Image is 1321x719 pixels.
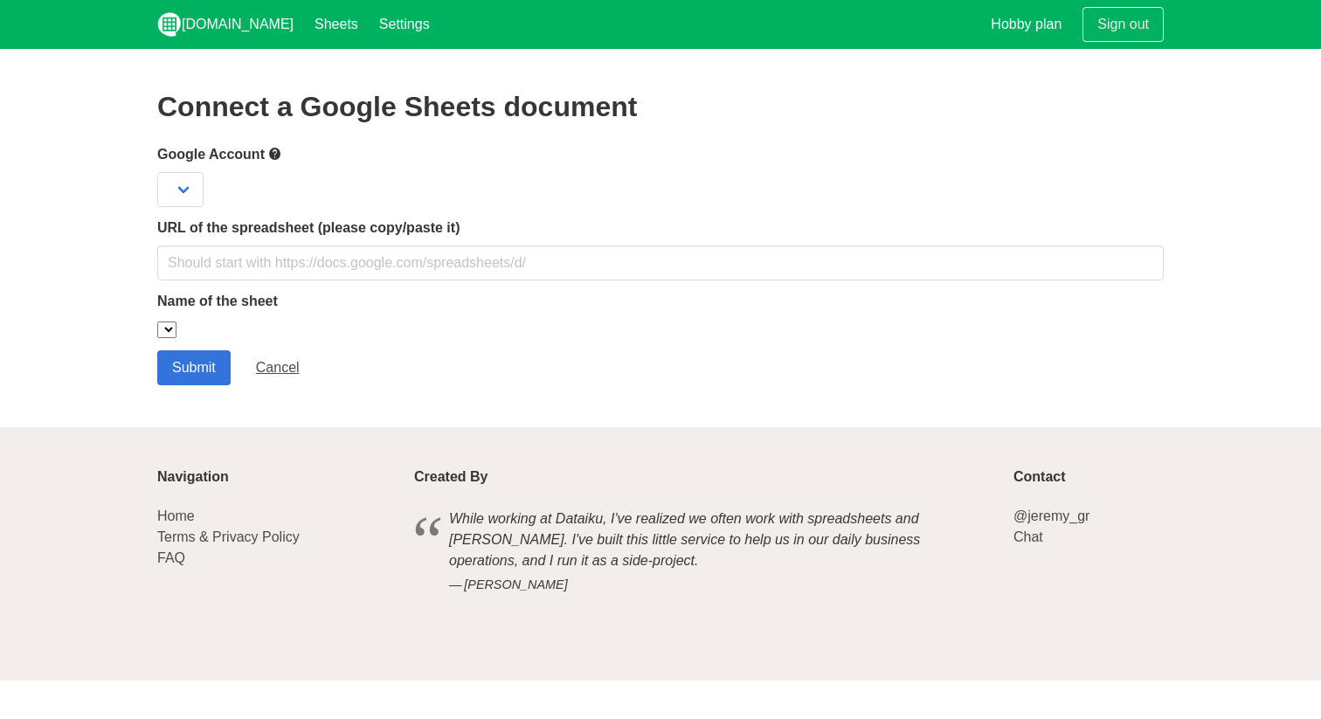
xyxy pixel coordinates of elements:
label: Name of the sheet [157,291,1164,312]
p: Created By [414,469,992,485]
p: Navigation [157,469,393,485]
a: @jeremy_gr [1013,508,1089,523]
label: URL of the spreadsheet (please copy/paste it) [157,218,1164,239]
a: Terms & Privacy Policy [157,529,300,544]
input: Should start with https://docs.google.com/spreadsheets/d/ [157,245,1164,280]
input: Submit [157,350,231,385]
a: FAQ [157,550,185,565]
p: Contact [1013,469,1164,485]
label: Google Account [157,143,1164,165]
a: Sign out [1082,7,1164,42]
blockquote: While working at Dataiku, I've realized we often work with spreadsheets and [PERSON_NAME]. I've b... [414,506,992,598]
a: Home [157,508,195,523]
a: Cancel [241,350,315,385]
a: Chat [1013,529,1043,544]
img: logo_v2_white.png [157,12,182,37]
h2: Connect a Google Sheets document [157,91,1164,122]
cite: [PERSON_NAME] [449,576,958,595]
